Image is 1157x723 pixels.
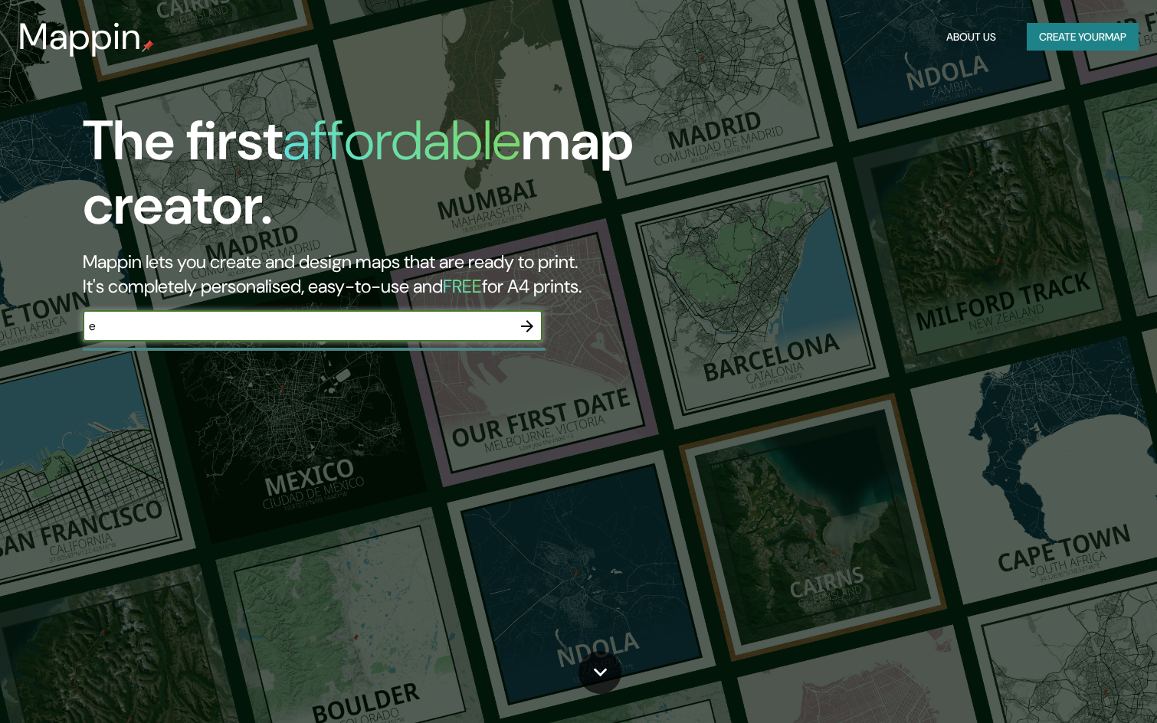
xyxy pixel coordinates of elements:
[142,40,154,52] img: mappin-pin
[443,274,482,298] h5: FREE
[83,317,512,335] input: Choose your favourite place
[83,250,661,299] h2: Mappin lets you create and design maps that are ready to print. It's completely personalised, eas...
[283,105,521,176] h1: affordable
[83,109,661,250] h1: The first map creator.
[1027,23,1139,51] button: Create yourmap
[18,15,142,58] h3: Mappin
[940,23,1002,51] button: About Us
[1021,663,1140,706] iframe: Help widget launcher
